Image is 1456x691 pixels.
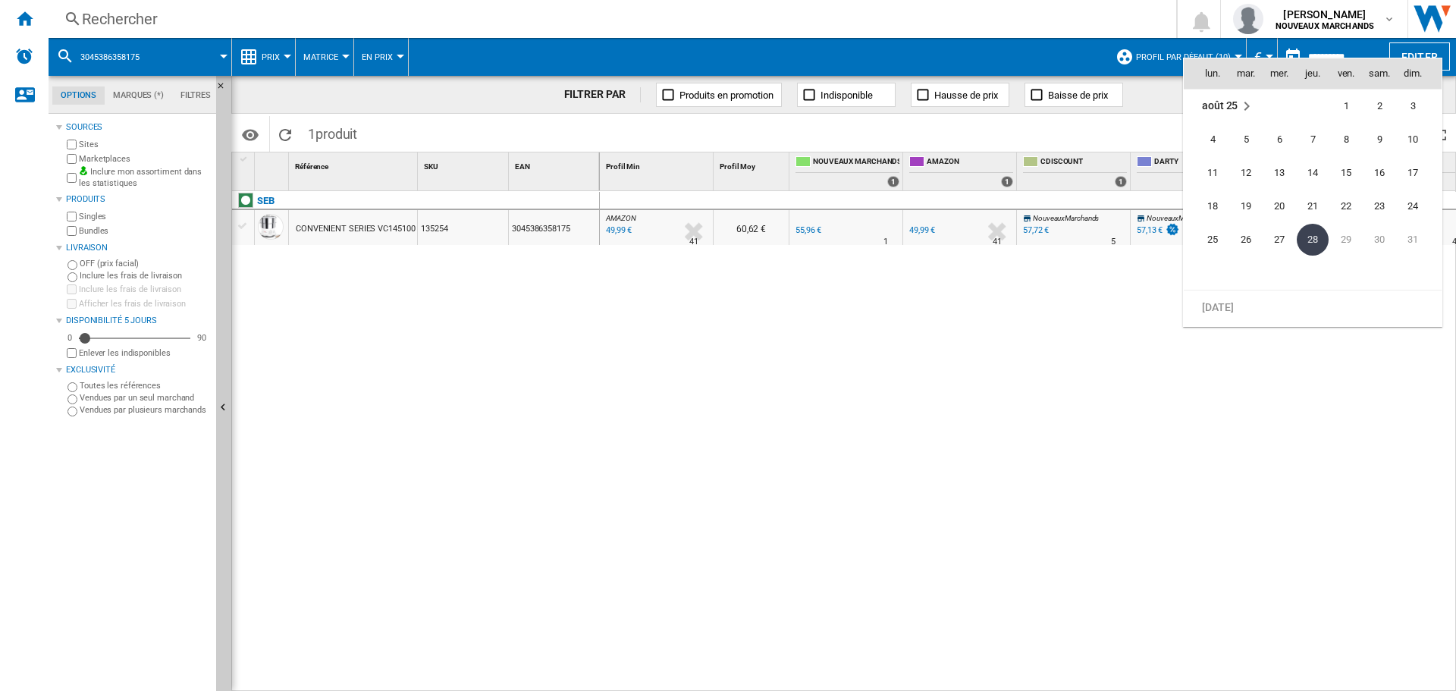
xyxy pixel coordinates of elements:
span: 9 [1364,124,1395,155]
td: August 2025 [1184,89,1296,123]
td: Thursday August 14 2025 [1296,156,1329,190]
td: Monday August 11 2025 [1184,156,1229,190]
span: août 25 [1202,99,1238,112]
td: Monday August 4 2025 [1184,123,1229,156]
span: 11 [1197,158,1228,188]
td: Friday August 22 2025 [1329,190,1363,223]
td: Sunday August 31 2025 [1396,223,1442,256]
span: 13 [1264,158,1294,188]
th: sam. [1363,58,1396,89]
span: 2 [1364,91,1395,121]
tr: Week 1 [1184,89,1442,123]
span: 20 [1264,191,1294,221]
tr: Week undefined [1184,290,1442,324]
span: 21 [1298,191,1328,221]
td: Sunday August 24 2025 [1396,190,1442,223]
td: Monday August 25 2025 [1184,223,1229,256]
span: 5 [1231,124,1261,155]
span: 19 [1231,191,1261,221]
span: 12 [1231,158,1261,188]
td: Saturday August 9 2025 [1363,123,1396,156]
th: ven. [1329,58,1363,89]
td: Wednesday August 27 2025 [1263,223,1296,256]
td: Tuesday August 12 2025 [1229,156,1263,190]
td: Friday August 8 2025 [1329,123,1363,156]
span: 23 [1364,191,1395,221]
span: [DATE] [1202,300,1233,313]
td: Tuesday August 19 2025 [1229,190,1263,223]
td: Thursday August 7 2025 [1296,123,1329,156]
tr: Week 4 [1184,190,1442,223]
span: 14 [1298,158,1328,188]
span: 6 [1264,124,1294,155]
td: Saturday August 23 2025 [1363,190,1396,223]
span: 7 [1298,124,1328,155]
th: mar. [1229,58,1263,89]
span: 10 [1398,124,1428,155]
td: Saturday August 30 2025 [1363,223,1396,256]
td: Sunday August 3 2025 [1396,89,1442,123]
span: 15 [1331,158,1361,188]
th: mer. [1263,58,1296,89]
td: Tuesday August 5 2025 [1229,123,1263,156]
span: 3 [1398,91,1428,121]
span: 17 [1398,158,1428,188]
td: Monday August 18 2025 [1184,190,1229,223]
span: 28 [1297,224,1329,256]
td: Wednesday August 6 2025 [1263,123,1296,156]
th: jeu. [1296,58,1329,89]
span: 16 [1364,158,1395,188]
tr: Week undefined [1184,256,1442,291]
tr: Week 5 [1184,223,1442,256]
td: Tuesday August 26 2025 [1229,223,1263,256]
span: 18 [1197,191,1228,221]
span: 8 [1331,124,1361,155]
tr: Week 3 [1184,156,1442,190]
span: 4 [1197,124,1228,155]
span: 25 [1197,225,1228,255]
td: Thursday August 28 2025 [1296,223,1329,256]
td: Saturday August 16 2025 [1363,156,1396,190]
span: 22 [1331,191,1361,221]
th: dim. [1396,58,1442,89]
tr: Week 2 [1184,123,1442,156]
td: Thursday August 21 2025 [1296,190,1329,223]
td: Sunday August 17 2025 [1396,156,1442,190]
md-calendar: Calendar [1184,58,1442,326]
span: 26 [1231,225,1261,255]
span: 24 [1398,191,1428,221]
td: Friday August 1 2025 [1329,89,1363,123]
td: Friday August 29 2025 [1329,223,1363,256]
td: Wednesday August 13 2025 [1263,156,1296,190]
td: Sunday August 10 2025 [1396,123,1442,156]
span: 27 [1264,225,1294,255]
th: lun. [1184,58,1229,89]
td: Friday August 15 2025 [1329,156,1363,190]
td: Wednesday August 20 2025 [1263,190,1296,223]
span: 1 [1331,91,1361,121]
td: Saturday August 2 2025 [1363,89,1396,123]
